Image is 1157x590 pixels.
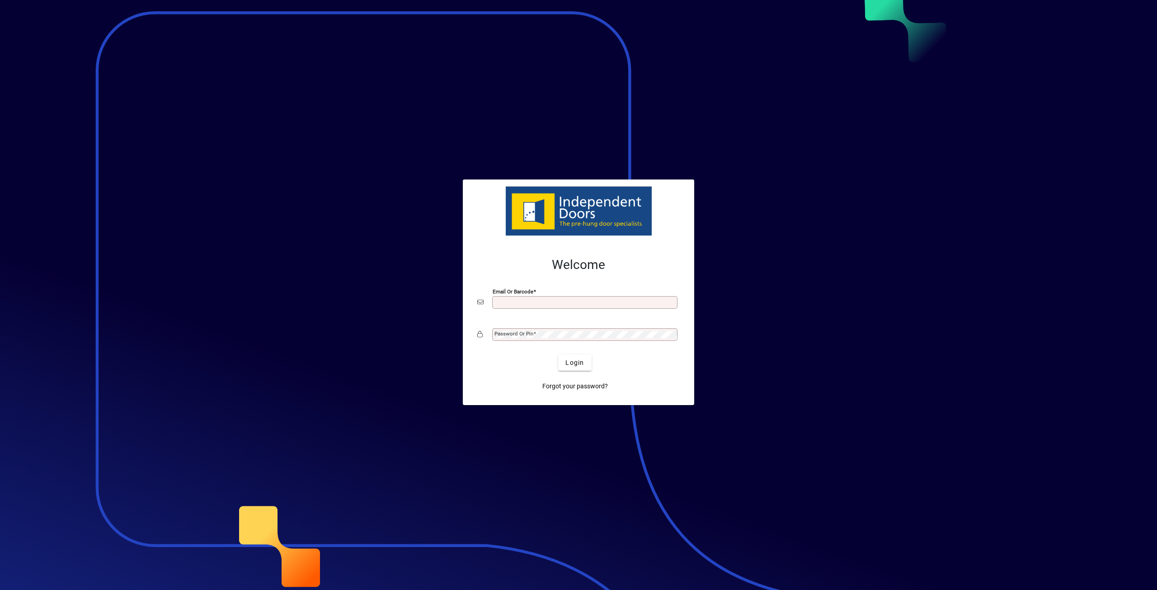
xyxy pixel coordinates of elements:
mat-label: Password or Pin [494,330,533,337]
h2: Welcome [477,257,680,273]
span: Login [565,358,584,368]
mat-label: Email or Barcode [493,288,533,295]
button: Login [558,354,591,371]
a: Forgot your password? [539,378,611,394]
span: Forgot your password? [542,382,608,391]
